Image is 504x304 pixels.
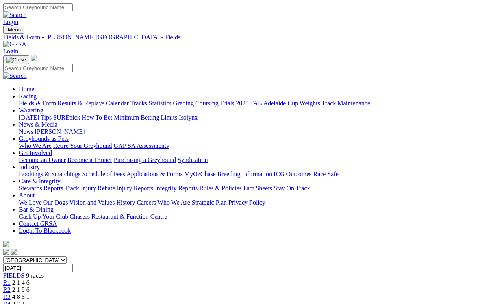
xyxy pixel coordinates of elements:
img: Search [3,11,27,18]
a: Home [19,86,34,92]
a: R3 [3,293,11,300]
a: News [19,128,33,135]
a: Fields & Form - [PERSON_NAME][GEOGRAPHIC_DATA] - Fields [3,34,501,41]
a: Care & Integrity [19,178,61,184]
a: Login To Blackbook [19,227,71,234]
a: Vision and Values [69,199,115,206]
a: [PERSON_NAME] [35,128,85,135]
a: Rules & Policies [199,185,242,192]
a: Minimum Betting Limits [114,114,177,121]
a: Contact GRSA [19,220,57,227]
a: Grading [173,100,194,107]
a: How To Bet [82,114,113,121]
div: Racing [19,100,501,107]
span: 4 8 6 1 [12,293,30,300]
a: Wagering [19,107,43,114]
img: facebook.svg [3,249,9,255]
a: Purchasing a Greyhound [114,157,176,163]
div: Greyhounds as Pets [19,142,501,149]
span: 2 1 8 6 [12,286,30,293]
a: Isolynx [179,114,198,121]
span: Menu [8,27,21,33]
a: Cash Up Your Club [19,213,68,220]
span: 2 1 4 6 [12,279,30,286]
div: Wagering [19,114,501,121]
a: Privacy Policy [228,199,265,206]
a: Careers [137,199,156,206]
a: Results & Replays [57,100,104,107]
div: Care & Integrity [19,185,501,192]
a: Chasers Restaurant & Function Centre [70,213,167,220]
a: Breeding Information [217,171,272,177]
a: Bar & Dining [19,206,54,213]
a: Become an Owner [19,157,66,163]
input: Search [3,64,73,72]
a: Fields & Form [19,100,56,107]
img: Close [6,57,26,63]
a: MyOzChase [184,171,216,177]
a: Fact Sheets [243,185,272,192]
a: FIELDS [3,272,24,279]
img: Search [3,72,27,79]
a: Bookings & Scratchings [19,171,80,177]
a: Applications & Forms [126,171,183,177]
a: We Love Our Dogs [19,199,68,206]
button: Toggle navigation [3,55,29,64]
a: Login [3,48,18,55]
a: GAP SA Assessments [114,142,169,149]
a: Login [3,18,18,25]
a: Who We Are [157,199,190,206]
a: Tracks [130,100,147,107]
a: R1 [3,279,11,286]
button: Toggle navigation [3,26,24,34]
a: Get Involved [19,149,52,156]
input: Search [3,3,73,11]
img: GRSA [3,41,26,48]
div: Get Involved [19,157,501,164]
a: Stewards Reports [19,185,63,192]
div: About [19,199,501,206]
img: logo-grsa-white.png [31,55,37,61]
a: Strategic Plan [192,199,227,206]
a: [DATE] Tips [19,114,52,121]
div: News & Media [19,128,501,135]
div: Bar & Dining [19,213,501,220]
a: Track Injury Rebate [65,185,115,192]
a: About [19,192,35,199]
input: Select date [3,264,73,272]
a: News & Media [19,121,57,128]
a: Retire Your Greyhound [53,142,112,149]
a: Calendar [106,100,129,107]
a: History [116,199,135,206]
a: Stay On Track [274,185,310,192]
a: Coursing [195,100,219,107]
a: Weights [300,100,320,107]
a: Become a Trainer [67,157,112,163]
a: Racing [19,93,37,99]
a: Track Maintenance [322,100,370,107]
a: Syndication [178,157,208,163]
a: Schedule of Fees [82,171,125,177]
a: ICG Outcomes [274,171,311,177]
a: 2025 TAB Adelaide Cup [236,100,298,107]
span: 9 races [26,272,44,279]
a: SUREpick [53,114,80,121]
a: Trials [220,100,234,107]
a: Who We Are [19,142,52,149]
div: Industry [19,171,501,178]
img: twitter.svg [11,249,17,255]
a: R2 [3,286,11,293]
img: logo-grsa-white.png [3,241,9,247]
a: Integrity Reports [155,185,198,192]
a: Race Safe [313,171,338,177]
a: Greyhounds as Pets [19,135,69,142]
a: Injury Reports [117,185,153,192]
a: Statistics [149,100,172,107]
a: Industry [19,164,40,170]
